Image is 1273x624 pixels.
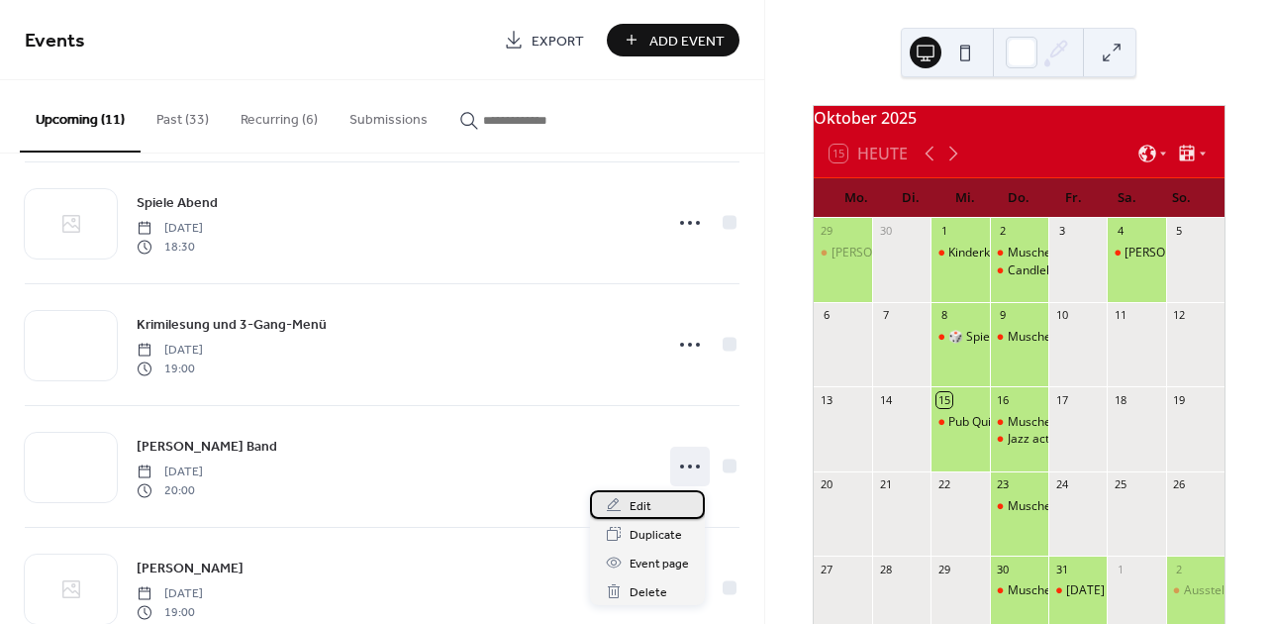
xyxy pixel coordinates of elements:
div: 5 [1172,224,1187,239]
span: Krimilesung und 3-Gang-Menü [137,315,327,336]
div: Pub Quiz [948,414,997,431]
div: Fr. [1046,178,1101,218]
div: Sa. [1100,178,1154,218]
div: 8 [936,308,951,323]
a: Krimilesung und 3-Gang-Menü [137,313,327,336]
span: 18:30 [137,238,203,256]
div: Halloween Party [1048,582,1107,599]
div: Pub Quiz [930,414,989,431]
span: 19:00 [137,603,203,621]
div: 3 [1054,224,1069,239]
div: Oktober 2025 [814,106,1224,130]
div: 10 [1054,308,1069,323]
div: 11 [1113,308,1127,323]
div: 24 [1054,477,1069,492]
div: [DATE] Party [1066,582,1136,599]
div: 30 [996,562,1011,576]
div: 17 [1054,392,1069,407]
span: [PERSON_NAME] Band [137,437,277,458]
div: 4 [1113,224,1127,239]
span: Export [532,31,584,52]
button: Recurring (6) [225,80,334,151]
a: [PERSON_NAME] [137,557,244,579]
div: 19 [1172,392,1187,407]
div: 22 [936,477,951,492]
div: 13 [820,392,834,407]
div: Di. [883,178,937,218]
div: 9 [996,308,1011,323]
div: [PERSON_NAME] Tanz [1125,245,1247,261]
a: Export [489,24,599,56]
span: Add Event [649,31,725,52]
span: Event page [630,554,689,574]
div: 7 [878,308,893,323]
div: 16 [996,392,1011,407]
div: Muscheltag [990,582,1048,599]
span: Delete [630,582,667,603]
span: 20:00 [137,481,203,499]
div: Adler Tanz [1107,245,1165,261]
div: 1 [936,224,951,239]
div: 29 [936,562,951,576]
div: 2 [996,224,1011,239]
div: 2 [1172,562,1187,576]
div: So. [1154,178,1209,218]
div: Muscheltag [1008,582,1072,599]
div: 🎲 Spiele Abend🃏 [948,329,1053,346]
div: 🎲 Spiele Abend🃏 [930,329,989,346]
div: 15 [936,392,951,407]
div: 23 [996,477,1011,492]
div: Muscheltag [990,414,1048,431]
button: Upcoming (11) [20,80,141,153]
div: 30 [878,224,893,239]
span: Spiele Abend [137,193,218,214]
button: Past (33) [141,80,225,151]
span: [DATE] [137,585,203,603]
div: Muscheltag [1008,414,1072,431]
div: Muscheltag [1008,329,1072,346]
div: [PERSON_NAME] [832,245,925,261]
div: Ausstellungseröffnung [1166,582,1224,599]
div: Muscheltag [1008,245,1072,261]
div: Kai Magnus Sting [814,245,872,261]
div: Mo. [830,178,884,218]
div: 12 [1172,308,1187,323]
span: Edit [630,496,651,517]
div: 21 [878,477,893,492]
div: Do. [992,178,1046,218]
div: 1 [1113,562,1127,576]
span: 19:00 [137,360,203,377]
div: Jazz activ [990,431,1048,448]
a: Spiele Abend [137,191,218,214]
button: Add Event [607,24,739,56]
div: Muscheltag [990,245,1048,261]
span: [DATE] [137,220,203,238]
button: Submissions [334,80,443,151]
div: 20 [820,477,834,492]
div: 25 [1113,477,1127,492]
a: [PERSON_NAME] Band [137,435,277,458]
div: 28 [878,562,893,576]
div: 29 [820,224,834,239]
div: Candlelight Jazz [990,262,1048,279]
div: 14 [878,392,893,407]
span: [PERSON_NAME] [137,559,244,579]
div: Jazz activ [1008,431,1058,448]
span: Events [25,22,85,60]
div: Muscheltag [990,498,1048,515]
div: Kinderkino [930,245,989,261]
div: 18 [1113,392,1127,407]
span: [DATE] [137,464,203,481]
div: Kinderkino [948,245,1007,261]
div: 31 [1054,562,1069,576]
span: [DATE] [137,342,203,360]
div: Muscheltag [1008,498,1072,515]
div: Candlelight Jazz [1008,262,1095,279]
div: Muscheltag [990,329,1048,346]
div: Mi. [937,178,992,218]
div: 6 [820,308,834,323]
div: 27 [820,562,834,576]
span: Duplicate [630,525,682,546]
div: 26 [1172,477,1187,492]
